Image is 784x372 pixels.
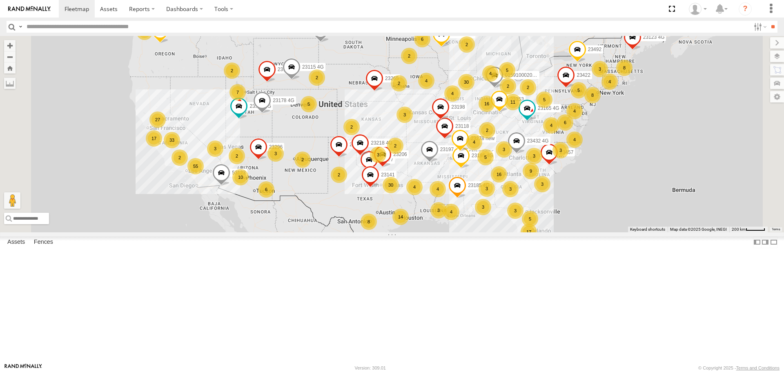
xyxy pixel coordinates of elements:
[149,111,166,128] div: 27
[4,40,16,51] button: Zoom in
[4,62,16,74] button: Zoom Home
[396,107,413,123] div: 3
[772,227,780,231] a: Terms (opens in new tab)
[4,51,16,62] button: Zoom out
[566,103,583,119] div: 4
[686,3,710,15] div: Andres Calderon
[523,163,539,179] div: 9
[510,97,523,102] span: 23353
[224,62,240,79] div: 2
[616,60,633,76] div: 8
[739,2,752,16] i: ?
[309,69,325,86] div: 2
[643,35,665,40] span: 23123 4G
[418,73,434,89] div: 4
[475,199,491,215] div: 3
[269,145,283,150] span: 23296
[479,122,495,138] div: 2
[502,181,519,197] div: 3
[491,166,507,183] div: 16
[732,227,746,232] span: 200 km
[383,177,399,193] div: 30
[430,202,447,218] div: 3
[751,21,768,33] label: Search Filter Options
[471,136,495,142] span: 23278 new
[477,149,494,165] div: 5
[588,47,601,53] span: 23492
[534,176,550,192] div: 3
[482,65,499,82] div: 4
[371,140,392,146] span: 23218 4G
[401,48,417,64] div: 2
[522,211,538,227] div: 5
[406,179,423,195] div: 4
[500,78,516,94] div: 2
[4,364,42,372] a: Visit our Website
[4,78,16,89] label: Measure
[381,172,394,178] span: 23141
[3,237,29,248] label: Assets
[17,21,24,33] label: Search Query
[229,148,245,164] div: 2
[393,151,407,157] span: 23206
[698,365,780,370] div: © Copyright 2025 -
[527,138,549,144] span: 23432 4G
[387,138,403,154] div: 2
[451,105,465,110] span: 23198
[391,75,407,91] div: 2
[521,224,537,240] div: 17
[770,236,778,248] label: Hide Summary Table
[630,227,665,232] button: Keyboard shortcuts
[505,94,521,110] div: 11
[302,64,324,70] span: 23115 4G
[370,147,386,163] div: 3
[543,117,559,134] div: 4
[171,149,188,166] div: 2
[472,153,493,158] span: 23195 4G
[430,181,446,197] div: 4
[736,365,780,370] a: Terms and Conditions
[468,183,490,189] span: 23185 4G
[343,119,360,135] div: 2
[4,192,20,209] button: Drag Pegman onto the map to open Street View
[601,74,618,90] div: 4
[770,91,784,102] label: Map Settings
[278,67,291,72] span: 23282
[496,141,512,158] div: 3
[459,36,475,53] div: 2
[729,227,768,232] button: Map Scale: 200 km per 44 pixels
[294,151,311,168] div: 2
[753,236,761,248] label: Dock Summary Table to the Left
[8,6,51,12] img: rand-logo.svg
[440,147,454,152] span: 23197
[361,214,377,230] div: 8
[520,79,536,96] div: 2
[350,142,363,148] span: 23279
[479,180,495,197] div: 3
[258,181,274,198] div: 6
[392,209,409,225] div: 14
[444,85,461,102] div: 4
[331,167,347,183] div: 2
[455,123,469,129] span: 23118
[536,91,552,108] div: 5
[584,87,601,103] div: 8
[301,96,317,112] div: 5
[385,76,399,81] span: 23265
[355,365,386,370] div: Version: 309.01
[187,158,204,174] div: 55
[267,145,284,162] div: 3
[552,142,569,158] div: 3
[466,134,482,150] div: 4
[164,132,180,148] div: 33
[538,106,559,111] span: 23165 4G
[30,237,57,248] label: Fences
[232,169,249,185] div: 10
[577,73,590,78] span: 23422
[499,62,515,78] div: 5
[566,131,583,148] div: 4
[146,130,162,147] div: 17
[761,236,769,248] label: Dock Summary Table to the Right
[526,148,542,164] div: 3
[507,203,523,219] div: 3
